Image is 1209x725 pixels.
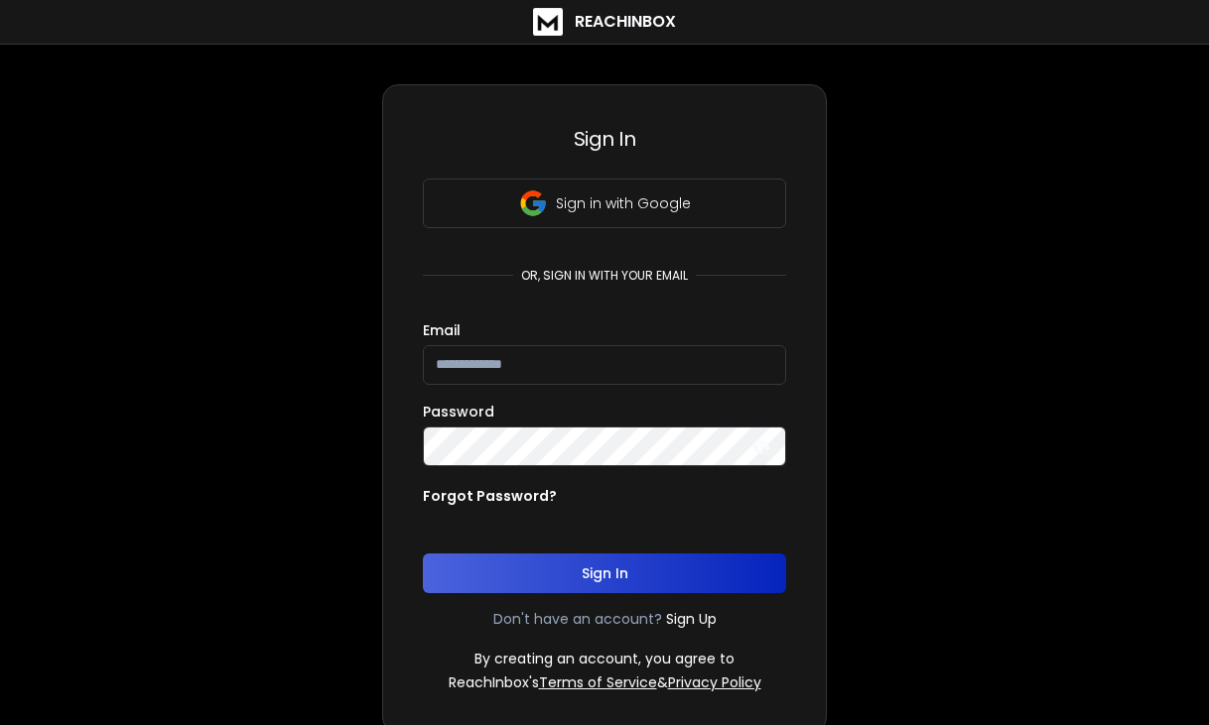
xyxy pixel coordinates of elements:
[423,486,557,506] p: Forgot Password?
[533,8,563,36] img: logo
[533,8,676,36] a: ReachInbox
[423,405,494,419] label: Password
[423,125,786,153] h3: Sign In
[493,609,662,629] p: Don't have an account?
[423,179,786,228] button: Sign in with Google
[449,672,761,692] p: ReachInbox's &
[668,672,761,692] a: Privacy Policy
[513,268,696,284] p: or, sign in with your email
[556,193,691,213] p: Sign in with Google
[423,553,786,593] button: Sign In
[423,323,461,337] label: Email
[666,609,717,629] a: Sign Up
[474,649,735,668] p: By creating an account, you agree to
[539,672,657,692] a: Terms of Service
[575,10,676,34] h1: ReachInbox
